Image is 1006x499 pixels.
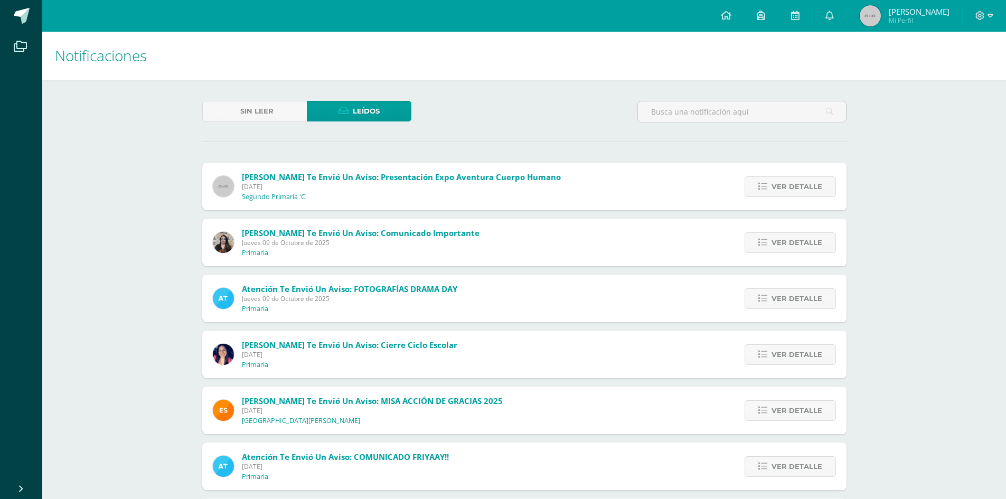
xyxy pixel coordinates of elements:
span: Sin leer [240,101,274,121]
img: 7118ac30b0313437625b59fc2ffd5a9e.png [213,344,234,365]
span: Notificaciones [55,45,147,65]
p: Primaria [242,249,268,257]
a: Leídos [307,101,411,121]
span: Ver detalle [772,177,822,196]
span: [PERSON_NAME] te envió un aviso: Comunicado Importante [242,228,480,238]
span: Atención te envió un aviso: COMUNICADO FRIYAAY!! [242,451,449,462]
a: Sin leer [202,101,307,121]
span: [DATE] [242,182,561,191]
p: Primaria [242,305,268,313]
span: [PERSON_NAME] [889,6,949,17]
span: Ver detalle [772,233,822,252]
span: Leídos [353,101,380,121]
img: 45x45 [860,5,881,26]
span: Jueves 09 de Octubre de 2025 [242,238,480,247]
span: Ver detalle [772,289,822,308]
span: Atención te envió un aviso: FOTOGRAFÍAS DRAMA DAY [242,284,457,294]
img: 9fc725f787f6a993fc92a288b7a8b70c.png [213,288,234,309]
span: Ver detalle [772,457,822,476]
span: [PERSON_NAME] te envió un aviso: Presentación expo aventura cuerpo humano [242,172,561,182]
span: [DATE] [242,350,457,359]
p: Primaria [242,473,268,481]
p: Primaria [242,361,268,369]
span: [DATE] [242,406,503,415]
span: [PERSON_NAME] te envió un aviso: MISA ACCIÓN DE GRACIAS 2025 [242,396,503,406]
img: 60x60 [213,176,234,197]
span: Mi Perfil [889,16,949,25]
img: b28abd5fc8ba3844de867acb3a65f220.png [213,232,234,253]
span: Ver detalle [772,345,822,364]
input: Busca una notificación aquí [638,101,846,122]
img: 4ba0fbdb24318f1bbd103ebd070f4524.png [213,400,234,421]
p: [GEOGRAPHIC_DATA][PERSON_NAME] [242,417,360,425]
img: 9fc725f787f6a993fc92a288b7a8b70c.png [213,456,234,477]
span: Jueves 09 de Octubre de 2025 [242,294,457,303]
p: Segundo Primaria 'C' [242,193,307,201]
span: [PERSON_NAME] te envió un aviso: Cierre ciclo escolar [242,340,457,350]
span: [DATE] [242,462,449,471]
span: Ver detalle [772,401,822,420]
